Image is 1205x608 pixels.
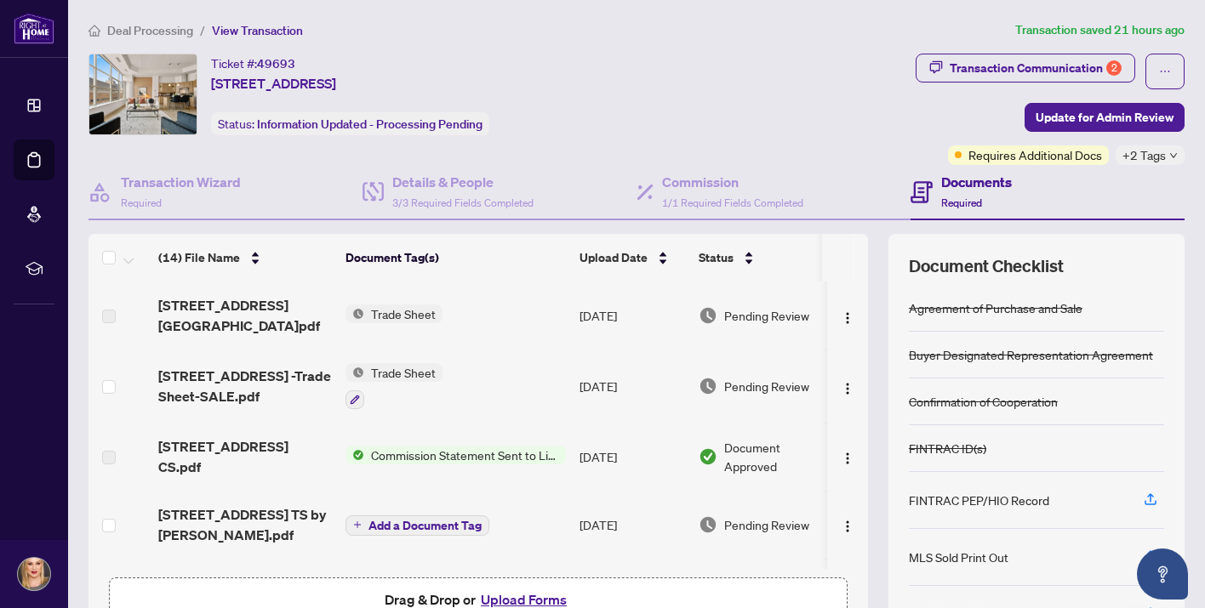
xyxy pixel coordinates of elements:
span: [STREET_ADDRESS] CS.pdf [158,436,332,477]
td: [DATE] [573,349,692,423]
span: home [89,25,100,37]
button: Update for Admin Review [1025,103,1185,132]
span: Required [121,196,162,209]
div: Agreement of Purchase and Sale [909,298,1082,317]
span: (14) File Name [158,248,240,267]
th: Status [692,234,837,281]
span: Trade Sheet [364,304,443,323]
span: 49693 [257,56,295,71]
button: Open asap [1137,548,1188,599]
div: Status: [211,112,489,135]
td: [DATE] [573,491,692,559]
img: Document Status [699,306,717,325]
span: +2 Tags [1122,145,1166,165]
img: Logo [841,520,854,533]
span: 1/1 Required Fields Completed [662,196,803,209]
span: Update for Admin Review [1036,104,1174,131]
span: Document Approved [724,438,830,475]
span: down [1169,151,1178,160]
button: Status IconCommission Statement Sent to Listing Brokerage [346,446,566,464]
img: Document Status [699,447,717,466]
span: Add a Document Tag [368,520,482,531]
span: Upload Date [580,248,648,267]
span: Pending Review [724,306,809,325]
span: 3/3 Required Fields Completed [392,196,534,209]
img: Status Icon [346,446,364,464]
td: [DATE] [573,423,692,491]
div: Buyer Designated Representation Agreement [909,345,1153,364]
span: Requires Additional Docs [968,145,1102,164]
button: Logo [834,302,861,329]
td: [DATE] [573,281,692,349]
div: Confirmation of Cooperation [909,392,1058,411]
span: ellipsis [1159,65,1171,77]
div: FINTRAC PEP/HIO Record [909,491,1049,509]
span: [STREET_ADDRESS] [211,73,336,94]
img: Status Icon [346,304,364,323]
button: Add a Document Tag [346,515,489,536]
img: Logo [841,452,854,465]
span: [STREET_ADDRESS][GEOGRAPHIC_DATA]pdf [158,295,332,336]
th: (14) File Name [151,234,339,281]
span: [STREET_ADDRESS] -Trade Sheet-SALE.pdf [158,366,332,406]
h4: Details & People [392,172,534,192]
span: Status [699,248,734,267]
div: 2 [1106,60,1122,76]
li: / [200,20,205,40]
span: [STREET_ADDRESS] TS by [PERSON_NAME].pdf [158,504,332,545]
h4: Transaction Wizard [121,172,241,192]
span: Trade Sheet [364,363,443,382]
img: logo [14,13,54,44]
button: Status IconTrade Sheet [346,363,443,409]
button: Logo [834,372,861,400]
span: Information Updated - Processing Pending [257,116,483,132]
span: plus [353,520,362,529]
img: IMG-C12337238_1.jpg [89,54,197,134]
span: Deal Processing [107,23,193,38]
h4: Commission [662,172,803,192]
span: Pending Review [724,515,809,534]
div: MLS Sold Print Out [909,548,1008,566]
img: Document Status [699,515,717,534]
th: Document Tag(s) [339,234,573,281]
span: Document Checklist [909,254,1064,278]
span: Commission Statement Sent to Listing Brokerage [364,446,566,464]
span: Pending Review [724,377,809,395]
img: Document Status [699,377,717,395]
button: Logo [834,443,861,470]
img: Status Icon [346,363,364,382]
img: Profile Icon [18,558,50,590]
button: Transaction Communication2 [916,54,1135,82]
h4: Documents [941,172,1012,192]
article: Transaction saved 21 hours ago [1015,20,1185,40]
img: Logo [841,382,854,395]
span: Required [941,196,982,209]
div: FINTRAC ID(s) [909,439,986,457]
button: Logo [834,511,861,538]
th: Upload Date [573,234,692,281]
button: Status IconTrade Sheet [346,304,443,323]
span: View Transaction [212,23,303,38]
div: Transaction Communication [950,54,1122,82]
img: Logo [841,311,854,325]
button: Add a Document Tag [346,514,489,536]
div: Ticket #: [211,54,295,73]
